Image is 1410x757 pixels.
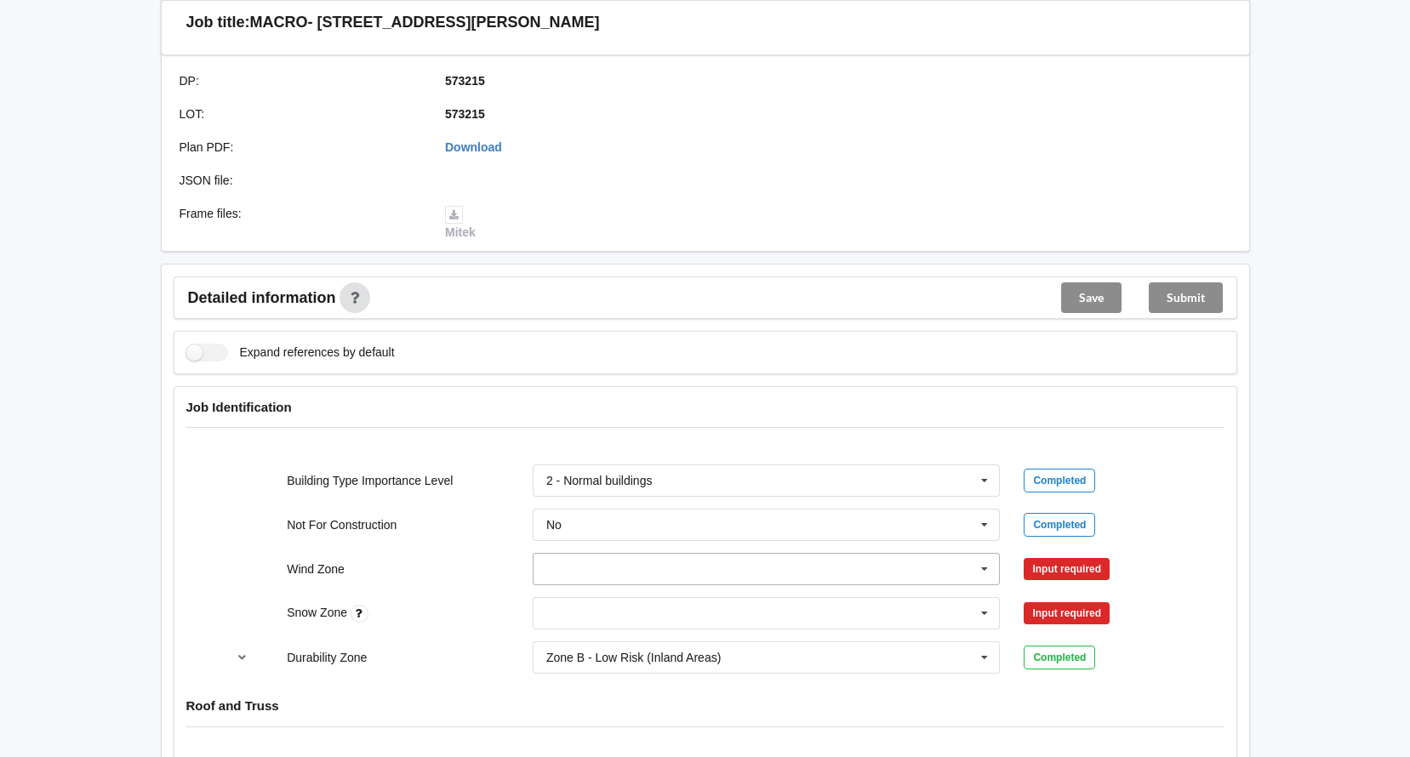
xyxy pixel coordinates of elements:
[186,399,1224,415] h4: Job Identification
[168,139,434,156] div: Plan PDF :
[287,518,397,532] label: Not For Construction
[287,606,351,619] label: Snow Zone
[287,474,453,487] label: Building Type Importance Level
[445,140,502,154] a: Download
[287,562,345,576] label: Wind Zone
[168,205,434,241] div: Frame files :
[186,697,1224,714] h4: Roof and Truss
[168,105,434,122] div: LOT :
[287,651,367,664] label: Durability Zone
[250,13,600,32] h3: MACRO- [STREET_ADDRESS][PERSON_NAME]
[168,72,434,89] div: DP :
[445,107,485,121] b: 573215
[1024,646,1095,669] div: Completed
[1024,513,1095,537] div: Completed
[1024,469,1095,492] div: Completed
[445,74,485,88] b: 573215
[546,519,562,531] div: No
[546,475,653,487] div: 2 - Normal buildings
[1024,558,1110,580] div: Input required
[546,652,721,663] div: Zone B - Low Risk (Inland Areas)
[186,344,395,361] label: Expand references by default
[225,642,259,673] button: reference-toggle
[188,290,336,305] span: Detailed information
[186,13,250,32] h3: Job title:
[445,207,476,239] a: Mitek
[1024,602,1110,624] div: Input required
[168,172,434,189] div: JSON file :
